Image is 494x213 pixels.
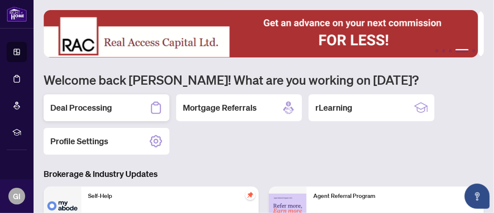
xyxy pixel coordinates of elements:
[50,135,108,147] h2: Profile Settings
[7,6,27,22] img: logo
[313,192,477,201] p: Agent Referral Program
[44,168,484,180] h3: Brokerage & Industry Updates
[183,102,257,114] h2: Mortgage Referrals
[472,49,476,52] button: 5
[44,10,478,57] img: Slide 3
[13,190,21,202] span: GI
[455,49,469,52] button: 4
[245,190,255,200] span: pushpin
[88,192,252,201] p: Self-Help
[465,184,490,209] button: Open asap
[44,72,484,88] h1: Welcome back [PERSON_NAME]! What are you working on [DATE]?
[449,49,452,52] button: 3
[435,49,439,52] button: 1
[315,102,352,114] h2: rLearning
[50,102,112,114] h2: Deal Processing
[442,49,445,52] button: 2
